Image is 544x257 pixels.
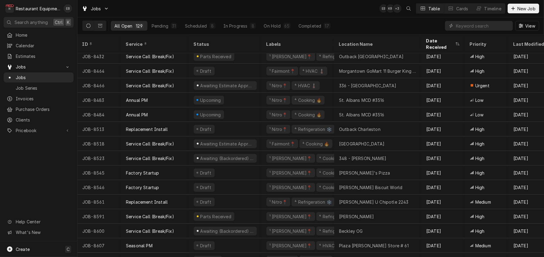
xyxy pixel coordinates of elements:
[269,242,313,249] div: ¹ [PERSON_NAME]📍
[421,165,465,180] div: [DATE]
[126,184,159,191] div: Factory Startup
[339,41,415,47] div: Location Name
[319,242,342,249] div: ⁴ HVAC 🌡️
[294,112,322,118] div: ⁴ Cooking 🔥
[269,170,313,176] div: ¹ [PERSON_NAME]📍
[172,23,176,29] div: 31
[294,126,332,132] div: ⁴ Refrigeration ❄️
[515,21,539,31] button: View
[126,228,174,234] div: Service Call (Break/Fix)
[16,74,71,81] span: Jobs
[16,117,71,123] span: Clients
[339,213,374,220] div: [PERSON_NAME]
[269,213,313,220] div: ¹ [PERSON_NAME]📍
[421,180,465,195] div: [DATE]
[16,106,71,112] span: Purchase Orders
[126,155,174,162] div: Service Call (Break/Fix)
[428,5,440,12] div: Table
[524,23,536,29] span: View
[55,19,63,25] span: Ctrl
[379,4,388,13] div: Emily Bird's Avatar
[421,238,465,253] div: [DATE]
[339,97,384,103] div: St. Albans MCD #3516
[475,184,485,191] span: High
[16,219,70,225] span: Help Center
[77,78,121,93] div: JOB-8466
[199,97,222,103] div: Upcoming
[339,155,386,162] div: 348 - [PERSON_NAME]
[67,246,70,252] span: C
[269,112,288,118] div: ¹ Nitro📍
[251,23,255,29] div: 8
[126,199,168,205] div: Replacement Install
[77,107,121,122] div: JOB-8484
[339,112,384,118] div: St. Albans MCD #3516
[319,170,347,176] div: ⁴ Cooking 🔥
[421,151,465,165] div: [DATE]
[386,4,395,13] div: Kelli Robinette's Avatar
[77,180,121,195] div: JOB-8546
[516,5,537,12] span: New Job
[269,184,313,191] div: ¹ [PERSON_NAME]📍
[456,5,468,12] div: Cards
[456,21,510,31] input: Keyword search
[16,53,71,59] span: Estimates
[269,199,288,205] div: ¹ Nitro📍
[77,136,121,151] div: JOB-8518
[77,238,121,253] div: JOB-8607
[5,4,14,13] div: Restaurant Equipment Diagnostics's Avatar
[15,19,48,25] span: Search anything
[77,151,121,165] div: JOB-8523
[475,97,483,103] span: Low
[4,83,74,93] a: Job Series
[16,85,71,91] span: Job Series
[126,170,159,176] div: Factory Startup
[199,184,212,191] div: Draft
[269,228,313,234] div: ¹ [PERSON_NAME]📍
[294,199,332,205] div: ⁴ Refrigeration ❄️
[126,126,168,132] div: Replacement Install
[16,127,61,134] span: Pricebook
[64,4,72,13] div: Emily Bird's Avatar
[266,41,329,47] div: Labels
[199,53,232,60] div: Parts Received
[475,53,485,60] span: High
[475,242,491,249] span: Medium
[421,49,465,64] div: [DATE]
[475,141,485,147] span: High
[302,68,325,74] div: ⁴ HVAC 🌡️
[77,49,121,64] div: JOB-8432
[484,5,501,12] div: Timeline
[5,4,14,13] div: R
[269,68,296,74] div: ¹ Fairmont📍
[269,97,288,103] div: ¹ Nitro📍
[199,141,254,147] div: Awaiting Estimate Approval
[302,141,330,147] div: ⁴ Cooking 🔥
[199,228,254,234] div: Awaiting (Backordered) Parts
[199,126,212,132] div: Draft
[126,112,148,118] div: Annual PM
[126,97,148,103] div: Annual PM
[16,229,70,235] span: What's New
[269,53,313,60] div: ¹ [PERSON_NAME]📍
[319,184,347,191] div: ⁴ Cooking 🔥
[126,141,174,147] div: Service Call (Break/Fix)
[199,170,212,176] div: Draft
[421,122,465,136] div: [DATE]
[339,184,402,191] div: [PERSON_NAME] Biscuit World
[136,23,142,29] div: 129
[475,199,491,205] span: Medium
[269,141,296,147] div: ¹ Fairmont📍
[475,213,485,220] span: High
[470,41,503,47] div: Priority
[64,4,72,13] div: EB
[4,30,74,40] a: Home
[339,242,409,249] div: Plaza [PERSON_NAME] Store # 61
[475,126,485,132] span: High
[16,5,60,12] div: Restaurant Equipment Diagnostics
[4,41,74,51] a: Calendar
[379,4,388,13] div: EB
[426,38,454,50] div: Date Received
[475,155,485,162] span: High
[194,41,256,47] div: Status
